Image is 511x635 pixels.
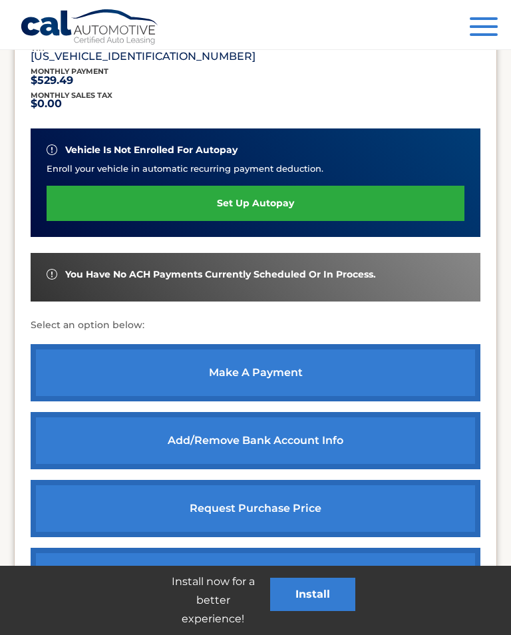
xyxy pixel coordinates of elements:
[47,186,464,221] a: set up autopay
[47,269,57,280] img: alert-white.svg
[20,9,160,47] a: Cal Automotive
[31,480,480,537] a: request purchase price
[31,67,108,76] span: Monthly Payment
[31,53,255,60] p: [US_VEHICLE_IDENTIFICATION_NUMBER]
[31,317,480,333] p: Select an option below:
[31,412,480,469] a: Add/Remove bank account info
[31,344,480,401] a: make a payment
[31,101,112,107] p: $0.00
[156,572,270,628] p: Install now for a better experience!
[47,162,464,175] p: Enroll your vehicle in automatic recurring payment deduction.
[47,144,57,155] img: alert-white.svg
[31,77,108,84] p: $529.49
[65,269,376,280] span: You have no ACH payments currently scheduled or in process.
[470,17,498,39] button: Menu
[31,91,112,100] span: Monthly sales Tax
[65,144,238,156] span: vehicle is not enrolled for autopay
[270,578,355,611] button: Install
[31,548,480,605] a: account details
